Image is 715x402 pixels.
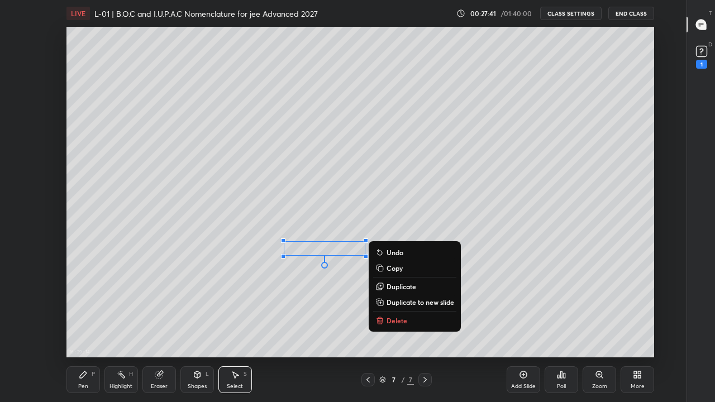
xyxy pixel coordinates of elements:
[387,298,454,307] p: Duplicate to new slide
[387,264,403,272] p: Copy
[708,40,712,49] p: D
[373,246,456,259] button: Undo
[592,384,607,389] div: Zoom
[631,384,645,389] div: More
[78,384,88,389] div: Pen
[696,60,707,69] div: 1
[151,384,168,389] div: Eraser
[540,7,602,20] button: CLASS SETTINGS
[388,376,399,383] div: 7
[557,384,566,389] div: Poll
[227,384,243,389] div: Select
[373,314,456,327] button: Delete
[206,371,209,377] div: L
[387,316,407,325] p: Delete
[373,261,456,275] button: Copy
[373,295,456,309] button: Duplicate to new slide
[387,282,416,291] p: Duplicate
[373,280,456,293] button: Duplicate
[109,384,132,389] div: Highlight
[407,375,414,385] div: 7
[244,371,247,377] div: S
[66,7,90,20] div: LIVE
[129,371,133,377] div: H
[92,371,95,377] div: P
[94,8,318,19] h4: L-01 | B.O.C and I.U.P.A.C Nomenclature for jee Advanced 2027
[402,376,405,383] div: /
[709,9,712,17] p: T
[511,384,536,389] div: Add Slide
[608,7,654,20] button: End Class
[387,248,403,257] p: Undo
[188,384,207,389] div: Shapes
